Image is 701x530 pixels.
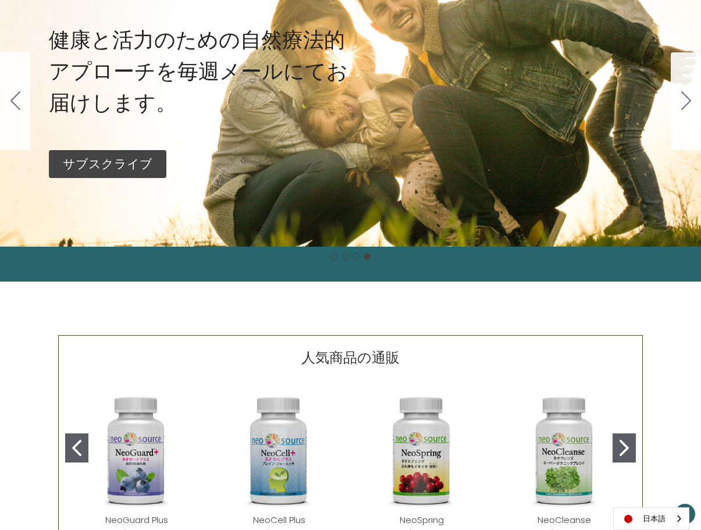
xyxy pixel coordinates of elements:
button: Go to slide 1 [671,52,701,150]
a: 日本語 [614,508,689,529]
img: NeoSpring [360,389,483,513]
p: 健康と活力のための自然療法的アプローチを毎週メールにてお届けします。 [49,24,351,119]
button: Go to slide 1 [330,253,337,260]
div: Language [613,507,689,530]
button: Go to slide 3 [353,253,360,260]
img: NeoCleanse [503,389,627,513]
img: NeoCell Plus [217,389,341,513]
div: サブスクライブ [49,150,166,178]
p: サブスクライブ [63,155,152,173]
a: NeoGuard Plus [105,514,168,526]
button: Go to slide 2 [341,253,348,260]
p: 人気商品の通販 [301,347,400,368]
aside: Language selected: 日本語 [613,507,689,530]
a: NeoCell Plus [253,514,305,526]
a: NeoCleanse [538,514,591,526]
button: Go to slide 2 [613,433,636,463]
a: NeoSpring [400,514,444,526]
button: Go to slide 4 [364,253,371,260]
button: Go to slide 1 [65,433,88,463]
img: NeoGuard Plus [74,389,198,513]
